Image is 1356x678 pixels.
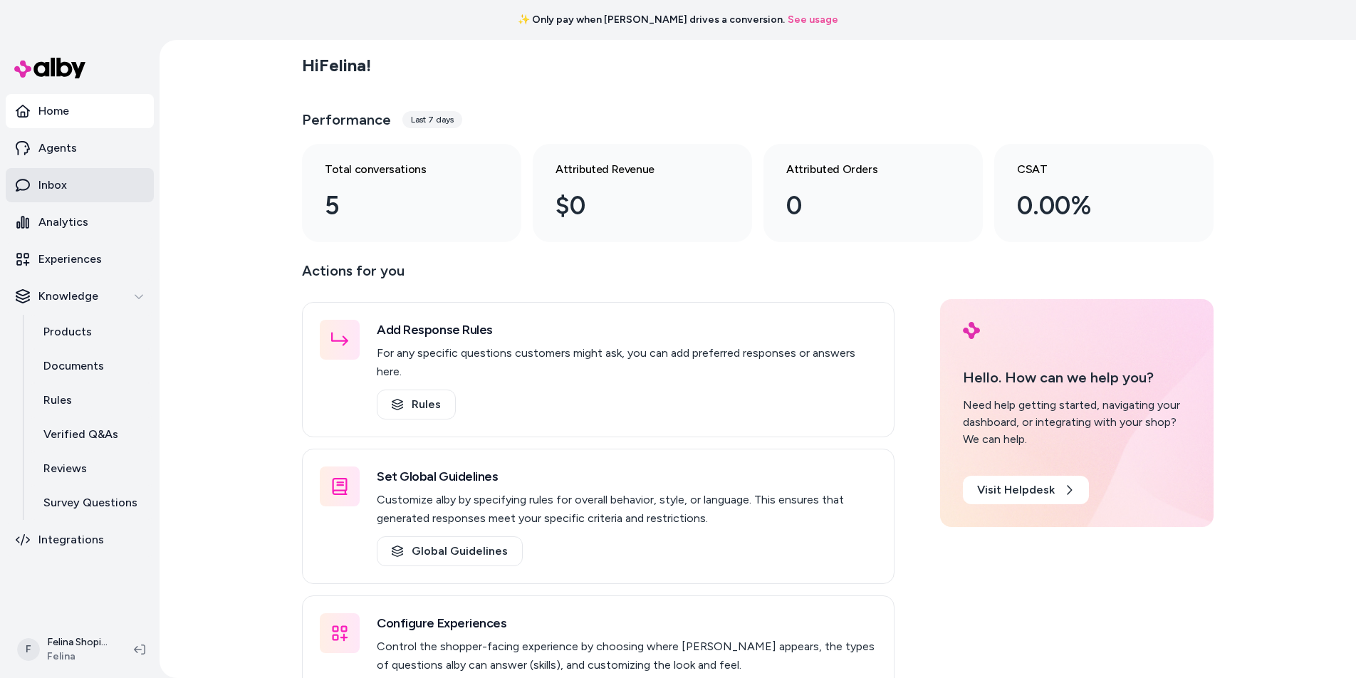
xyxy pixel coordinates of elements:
[29,452,154,486] a: Reviews
[6,523,154,557] a: Integrations
[963,367,1191,388] p: Hello. How can we help you?
[556,161,706,178] h3: Attributed Revenue
[29,315,154,349] a: Products
[38,177,67,194] p: Inbox
[43,460,87,477] p: Reviews
[994,144,1214,242] a: CSAT 0.00%
[17,638,40,661] span: F
[1017,187,1168,225] div: 0.00%
[377,637,877,674] p: Control the shopper-facing experience by choosing where [PERSON_NAME] appears, the types of quest...
[38,251,102,268] p: Experiences
[6,94,154,128] a: Home
[533,144,752,242] a: Attributed Revenue $0
[377,491,877,528] p: Customize alby by specifying rules for overall behavior, style, or language. This ensures that ge...
[788,13,838,27] a: See usage
[518,13,785,27] span: ✨ Only pay when [PERSON_NAME] drives a conversion.
[43,358,104,375] p: Documents
[29,349,154,383] a: Documents
[6,242,154,276] a: Experiences
[302,144,521,242] a: Total conversations 5
[402,111,462,128] div: Last 7 days
[6,205,154,239] a: Analytics
[29,383,154,417] a: Rules
[302,259,895,293] p: Actions for you
[6,279,154,313] button: Knowledge
[377,344,877,381] p: For any specific questions customers might ask, you can add preferred responses or answers here.
[38,288,98,305] p: Knowledge
[325,161,476,178] h3: Total conversations
[786,161,937,178] h3: Attributed Orders
[6,131,154,165] a: Agents
[38,531,104,548] p: Integrations
[377,320,877,340] h3: Add Response Rules
[43,323,92,340] p: Products
[377,613,877,633] h3: Configure Experiences
[29,417,154,452] a: Verified Q&As
[43,426,118,443] p: Verified Q&As
[377,536,523,566] a: Global Guidelines
[377,466,877,486] h3: Set Global Guidelines
[325,187,476,225] div: 5
[763,144,983,242] a: Attributed Orders 0
[43,494,137,511] p: Survey Questions
[47,650,111,664] span: Felina
[1017,161,1168,178] h3: CSAT
[556,187,706,225] div: $0
[9,627,122,672] button: FFelina ShopifyFelina
[6,168,154,202] a: Inbox
[302,110,391,130] h3: Performance
[963,397,1191,448] div: Need help getting started, navigating your dashboard, or integrating with your shop? We can help.
[43,392,72,409] p: Rules
[47,635,111,650] p: Felina Shopify
[14,58,85,78] img: alby Logo
[963,322,980,339] img: alby Logo
[302,55,371,76] h2: Hi Felina !
[29,486,154,520] a: Survey Questions
[38,214,88,231] p: Analytics
[38,140,77,157] p: Agents
[377,390,456,419] a: Rules
[38,103,69,120] p: Home
[963,476,1089,504] a: Visit Helpdesk
[786,187,937,225] div: 0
